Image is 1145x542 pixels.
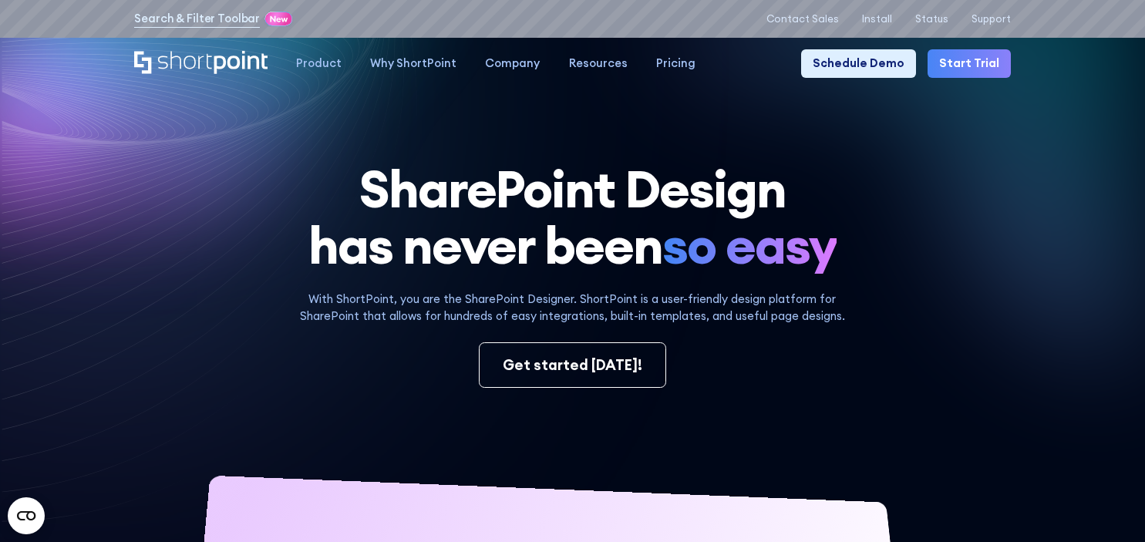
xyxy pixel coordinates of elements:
[356,49,471,78] a: Why ShortPoint
[283,291,863,325] p: With ShortPoint, you are the SharePoint Designer. ShortPoint is a user-friendly design platform f...
[282,49,356,78] a: Product
[862,13,892,25] a: Install
[554,49,642,78] a: Resources
[471,49,554,78] a: Company
[485,55,540,72] div: Company
[662,217,837,274] span: so easy
[134,51,268,76] a: Home
[134,160,1010,274] h1: SharePoint Design has never been
[134,10,260,27] a: Search & Filter Toolbar
[928,49,1011,78] a: Start Trial
[915,13,948,25] a: Status
[642,49,709,78] a: Pricing
[569,55,628,72] div: Resources
[503,355,642,376] div: Get started [DATE]!
[656,55,695,72] div: Pricing
[370,55,456,72] div: Why ShortPoint
[972,13,1011,25] a: Support
[479,342,665,389] a: Get started [DATE]!
[1068,468,1145,542] iframe: Chat Widget
[801,49,916,78] a: Schedule Demo
[766,13,839,25] a: Contact Sales
[296,55,342,72] div: Product
[8,497,45,534] button: Open CMP widget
